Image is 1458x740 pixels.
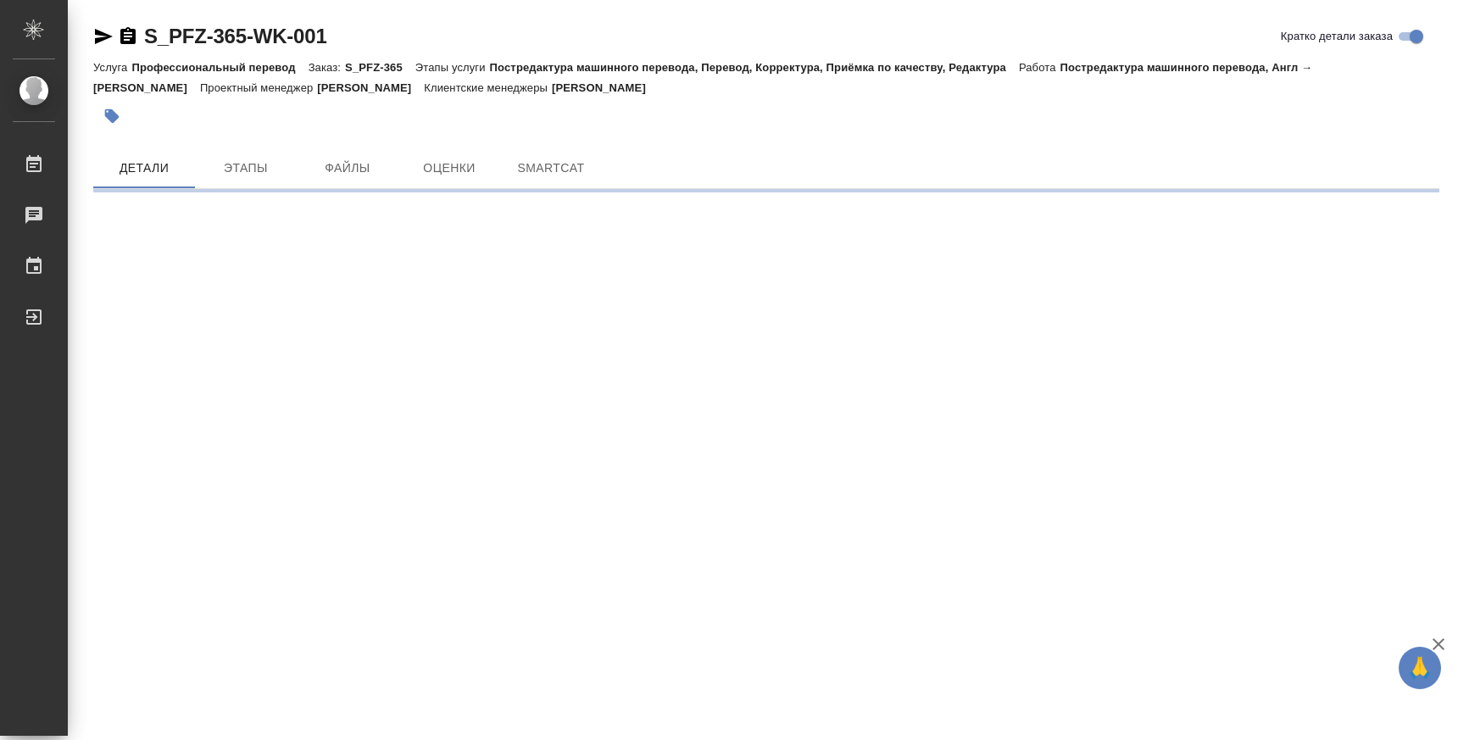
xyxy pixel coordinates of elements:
[415,61,490,74] p: Этапы услуги
[93,61,131,74] p: Услуга
[1405,650,1434,686] span: 🙏
[345,61,415,74] p: S_PFZ-365
[144,25,327,47] a: S_PFZ-365-WK-001
[510,158,592,179] span: SmartCat
[93,97,131,135] button: Добавить тэг
[93,26,114,47] button: Скопировать ссылку для ЯМессенджера
[490,61,1019,74] p: Постредактура машинного перевода, Перевод, Корректура, Приёмка по качеству, Редактура
[1019,61,1060,74] p: Работа
[307,158,388,179] span: Файлы
[424,81,552,94] p: Клиентские менеджеры
[409,158,490,179] span: Оценки
[200,81,317,94] p: Проектный менеджер
[1399,647,1441,689] button: 🙏
[118,26,138,47] button: Скопировать ссылку
[1281,28,1393,45] span: Кратко детали заказа
[205,158,287,179] span: Этапы
[131,61,308,74] p: Профессиональный перевод
[309,61,345,74] p: Заказ:
[552,81,659,94] p: [PERSON_NAME]
[103,158,185,179] span: Детали
[317,81,424,94] p: [PERSON_NAME]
